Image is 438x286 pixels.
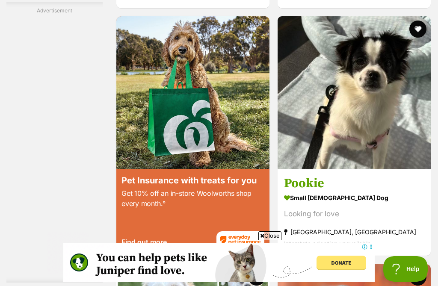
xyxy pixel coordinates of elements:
[409,268,426,286] button: favourite
[6,2,103,283] div: Advertisement
[278,169,431,256] a: Pookie small [DEMOGRAPHIC_DATA] Dog Looking for love [GEOGRAPHIC_DATA], [GEOGRAPHIC_DATA] Interst...
[284,192,424,204] strong: small [DEMOGRAPHIC_DATA] Dog
[409,21,426,38] button: favourite
[383,256,429,282] iframe: Help Scout Beacon - Open
[63,243,375,282] iframe: Advertisement
[284,227,424,238] strong: [GEOGRAPHIC_DATA], [GEOGRAPHIC_DATA]
[258,231,281,240] span: Close
[284,176,424,192] h3: Pookie
[21,18,89,274] iframe: Advertisement
[278,16,431,169] img: Pookie - Chihuahua Dog
[284,209,424,220] div: Looking for love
